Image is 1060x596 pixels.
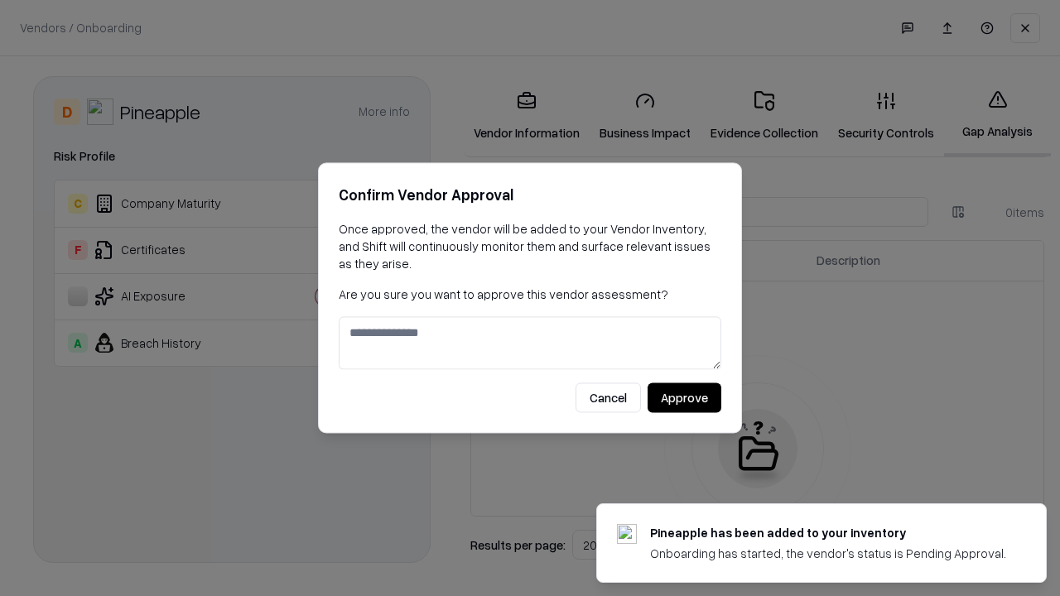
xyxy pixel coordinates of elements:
button: Approve [648,383,721,413]
img: pineappleenergy.com [617,524,637,544]
h2: Confirm Vendor Approval [339,183,721,207]
button: Cancel [576,383,641,413]
p: Once approved, the vendor will be added to your Vendor Inventory, and Shift will continuously mon... [339,220,721,272]
div: Onboarding has started, the vendor's status is Pending Approval. [650,545,1006,562]
div: Pineapple has been added to your inventory [650,524,1006,541]
p: Are you sure you want to approve this vendor assessment? [339,286,721,303]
